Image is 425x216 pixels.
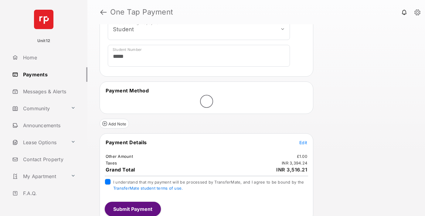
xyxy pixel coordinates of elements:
span: Payment Method [106,88,149,94]
span: Edit [299,140,307,145]
button: Add Note [100,119,129,128]
span: Grand Total [106,167,135,173]
span: I understand that my payment will be processed by TransferMate, and I agree to be bound by the [113,180,304,191]
td: Other Amount [105,154,133,159]
span: INR 3,516.21 [276,167,307,173]
p: Unit12 [37,38,50,44]
strong: One Tap Payment [110,8,173,16]
a: Announcements [10,118,87,133]
a: My Apartment [10,169,68,184]
td: £1.00 [297,154,308,159]
button: Edit [299,139,307,145]
td: INR 3,394.24 [281,160,308,166]
img: svg+xml;base64,PHN2ZyB4bWxucz0iaHR0cDovL3d3dy53My5vcmcvMjAwMC9zdmciIHdpZHRoPSI2NCIgaGVpZ2h0PSI2NC... [34,10,53,29]
td: Taxes [105,160,117,166]
span: Payment Details [106,139,147,145]
a: Messages & Alerts [10,84,87,99]
a: Contact Property [10,152,87,167]
a: Payments [10,67,87,82]
a: F.A.Q. [10,186,87,201]
a: Community [10,101,68,116]
a: Lease Options [10,135,68,150]
a: TransferMate student terms of use. [113,186,183,191]
a: Home [10,50,87,65]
